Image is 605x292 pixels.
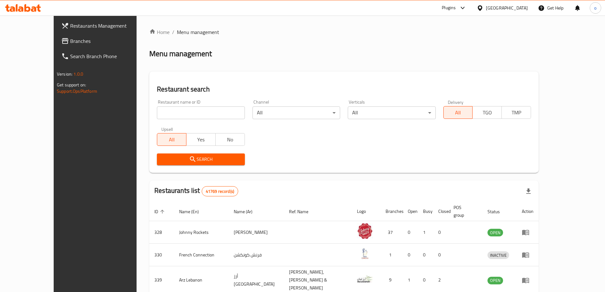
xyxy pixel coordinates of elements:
th: Action [517,202,539,221]
h2: Menu management [149,49,212,59]
td: 0 [418,244,433,266]
span: 1.0.0 [73,70,83,78]
div: All [348,106,435,119]
h2: Restaurants list [154,186,238,196]
label: Upsell [161,127,173,131]
td: 0 [403,221,418,244]
div: Menu [522,276,534,284]
span: All [446,108,470,117]
a: Support.OpsPlatform [57,87,97,95]
td: 1 [380,244,403,266]
span: All [160,135,184,144]
td: [PERSON_NAME] [229,221,284,244]
button: TMP [501,106,531,119]
th: Open [403,202,418,221]
li: / [172,28,174,36]
td: 328 [149,221,174,244]
div: Export file [521,184,536,199]
button: No [215,133,245,146]
span: Search [162,155,239,163]
button: All [157,133,186,146]
span: Name (En) [179,208,207,215]
span: OPEN [487,229,503,236]
nav: breadcrumb [149,28,539,36]
div: Menu [522,228,534,236]
span: o [594,4,596,11]
button: Search [157,153,245,165]
span: ID [154,208,166,215]
span: POS group [454,204,475,219]
span: Name (Ar) [234,208,261,215]
td: 330 [149,244,174,266]
span: 41769 record(s) [202,188,238,194]
span: Search Branch Phone [70,52,150,60]
label: Delivery [448,100,464,104]
td: 0 [433,244,448,266]
th: Logo [352,202,380,221]
span: Yes [189,135,213,144]
div: All [252,106,340,119]
td: 0 [433,221,448,244]
td: 1 [418,221,433,244]
button: TGO [472,106,502,119]
th: Branches [380,202,403,221]
td: 37 [380,221,403,244]
img: French Connection [357,246,373,261]
th: Busy [418,202,433,221]
a: Home [149,28,170,36]
a: Restaurants Management [56,18,155,33]
td: French Connection [174,244,229,266]
a: Search Branch Phone [56,49,155,64]
span: Branches [70,37,150,45]
span: OPEN [487,277,503,284]
span: Version: [57,70,72,78]
button: Yes [186,133,216,146]
img: Arz Lebanon [357,271,373,287]
div: Menu [522,251,534,259]
span: Status [487,208,508,215]
td: Johnny Rockets [174,221,229,244]
input: Search for restaurant name or ID.. [157,106,245,119]
span: Restaurants Management [70,22,150,30]
span: No [218,135,242,144]
div: Plugins [442,4,456,12]
h2: Restaurant search [157,85,531,94]
img: Johnny Rockets [357,223,373,239]
span: Get support on: [57,81,86,89]
div: Total records count [202,186,238,196]
td: فرنش كونكشن [229,244,284,266]
a: Branches [56,33,155,49]
span: Ref. Name [289,208,317,215]
th: Closed [433,202,448,221]
td: 0 [403,244,418,266]
span: Menu management [177,28,219,36]
button: All [443,106,473,119]
div: [GEOGRAPHIC_DATA] [486,4,528,11]
span: TGO [475,108,499,117]
span: TMP [504,108,528,117]
span: INACTIVE [487,252,509,259]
